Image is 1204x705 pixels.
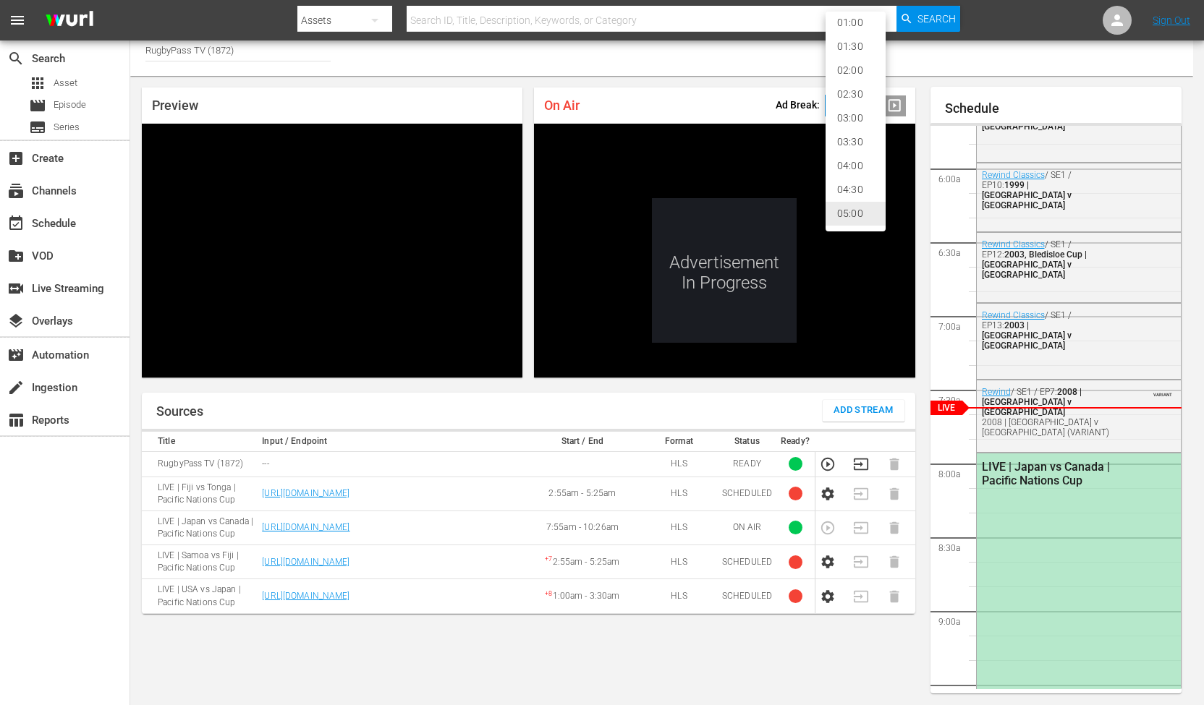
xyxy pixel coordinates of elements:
li: 02:30 [826,82,886,106]
li: 02:00 [826,59,886,82]
li: 04:30 [826,178,886,202]
li: 05:00 [826,202,886,226]
li: 04:00 [826,154,886,178]
li: 03:00 [826,106,886,130]
li: 01:30 [826,35,886,59]
li: 03:30 [826,130,886,154]
li: 01:00 [826,11,886,35]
